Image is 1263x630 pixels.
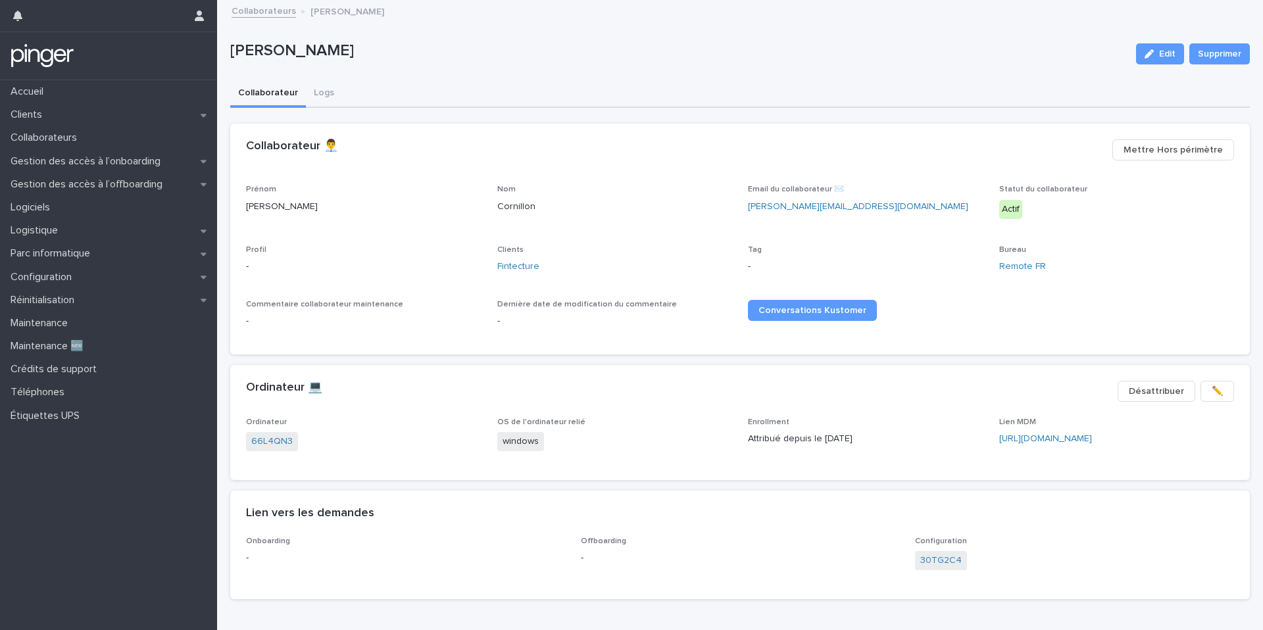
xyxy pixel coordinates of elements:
[5,363,107,376] p: Crédits de support
[1198,47,1241,61] span: Supprimer
[999,246,1026,254] span: Bureau
[1124,143,1223,157] span: Mettre Hors périmètre
[246,185,276,193] span: Prénom
[246,314,482,328] p: -
[246,200,482,214] p: [PERSON_NAME]
[758,306,866,315] span: Conversations Kustomer
[999,418,1036,426] span: Lien MDM
[5,386,75,399] p: Téléphones
[1118,381,1195,402] button: Désattribuer
[999,185,1087,193] span: Statut du collaborateur
[5,109,53,121] p: Clients
[915,537,967,545] span: Configuration
[1201,381,1234,402] button: ✏️
[310,3,384,18] p: [PERSON_NAME]
[1136,43,1184,64] button: Edit
[497,314,733,328] p: -
[1129,385,1184,398] span: Désattribuer
[246,139,338,154] h2: Collaborateur 👨‍💼
[748,418,789,426] span: Enrollment
[748,432,983,446] p: Attribué depuis le [DATE]
[246,418,287,426] span: Ordinateur
[5,340,94,352] p: Maintenance 🆕
[246,301,403,308] span: Commentaire collaborateur maintenance
[246,381,322,395] h2: Ordinateur 💻
[748,246,762,254] span: Tag
[246,506,374,521] h2: Lien vers les demandes
[999,260,1046,274] a: Remote FR
[1159,49,1176,59] span: Edit
[497,432,544,451] span: windows
[5,224,68,237] p: Logistique
[5,178,173,191] p: Gestion des accès à l’offboarding
[306,80,342,108] button: Logs
[11,43,74,69] img: mTgBEunGTSyRkCgitkcU
[581,551,900,565] p: -
[5,410,90,422] p: Étiquettes UPS
[999,434,1092,443] a: [URL][DOMAIN_NAME]
[5,294,85,306] p: Réinitialisation
[497,418,585,426] span: OS de l'ordinateur relié
[251,435,293,448] a: 66L4QN3
[1112,139,1234,160] button: Mettre Hors périmètre
[232,3,296,18] a: Collaborateurs
[497,301,677,308] span: Dernière date de modification du commentaire
[497,260,539,274] a: Fintecture
[5,132,87,144] p: Collaborateurs
[5,201,61,214] p: Logiciels
[748,260,983,274] p: -
[230,41,1126,61] p: [PERSON_NAME]
[230,80,306,108] button: Collaborateur
[5,247,101,260] p: Parc informatique
[5,317,78,329] p: Maintenance
[5,155,171,168] p: Gestion des accès à l’onboarding
[5,271,82,283] p: Configuration
[246,260,482,274] p: -
[497,246,524,254] span: Clients
[497,185,516,193] span: Nom
[999,200,1022,219] div: Actif
[246,537,290,545] span: Onboarding
[246,551,565,565] p: -
[497,200,733,214] p: Cornillon
[1212,385,1223,398] span: ✏️
[1189,43,1250,64] button: Supprimer
[748,300,877,321] a: Conversations Kustomer
[748,185,844,193] span: Email du collaborateur ✉️
[246,246,266,254] span: Profil
[748,202,968,211] a: [PERSON_NAME][EMAIL_ADDRESS][DOMAIN_NAME]
[920,554,962,568] a: 30TG2C4
[581,537,626,545] span: Offboarding
[5,85,54,98] p: Accueil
